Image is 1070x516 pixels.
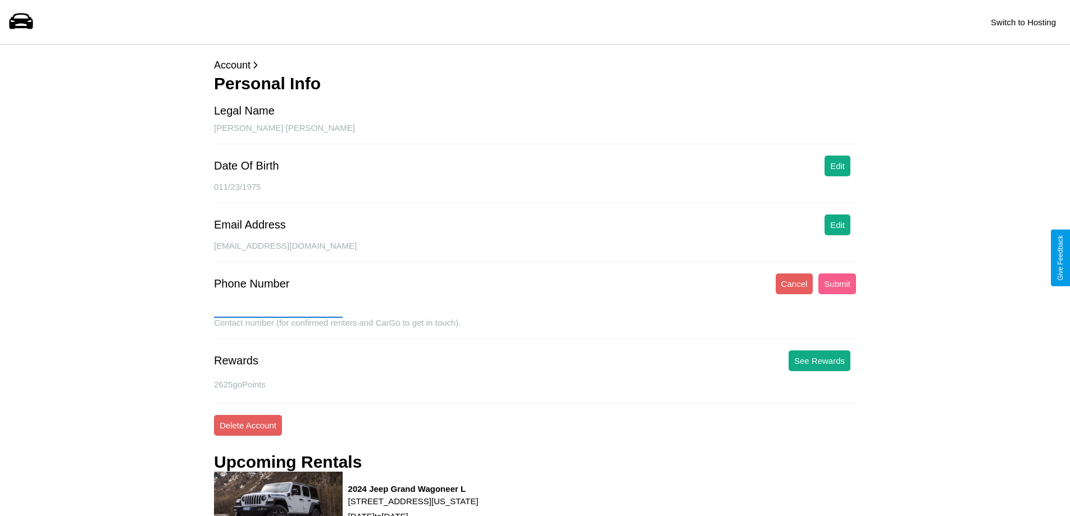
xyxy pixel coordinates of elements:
[985,12,1062,33] button: Switch to Hosting
[214,182,856,203] div: 011/23/1975
[1057,235,1064,281] div: Give Feedback
[214,123,856,144] div: [PERSON_NAME] [PERSON_NAME]
[214,218,286,231] div: Email Address
[214,318,856,339] div: Contact number (for confirmed renters and CarGo to get in touch).
[776,273,813,294] button: Cancel
[214,159,279,172] div: Date Of Birth
[825,156,850,176] button: Edit
[214,56,856,74] p: Account
[214,377,856,392] p: 2625 goPoints
[214,277,290,290] div: Phone Number
[825,214,850,235] button: Edit
[214,415,282,436] button: Delete Account
[789,350,850,371] button: See Rewards
[214,74,856,93] h3: Personal Info
[818,273,856,294] button: Submit
[214,354,258,367] div: Rewards
[214,453,362,472] h3: Upcoming Rentals
[348,494,479,509] p: [STREET_ADDRESS][US_STATE]
[348,484,479,494] h3: 2024 Jeep Grand Wagoneer L
[214,104,275,117] div: Legal Name
[214,241,856,262] div: [EMAIL_ADDRESS][DOMAIN_NAME]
